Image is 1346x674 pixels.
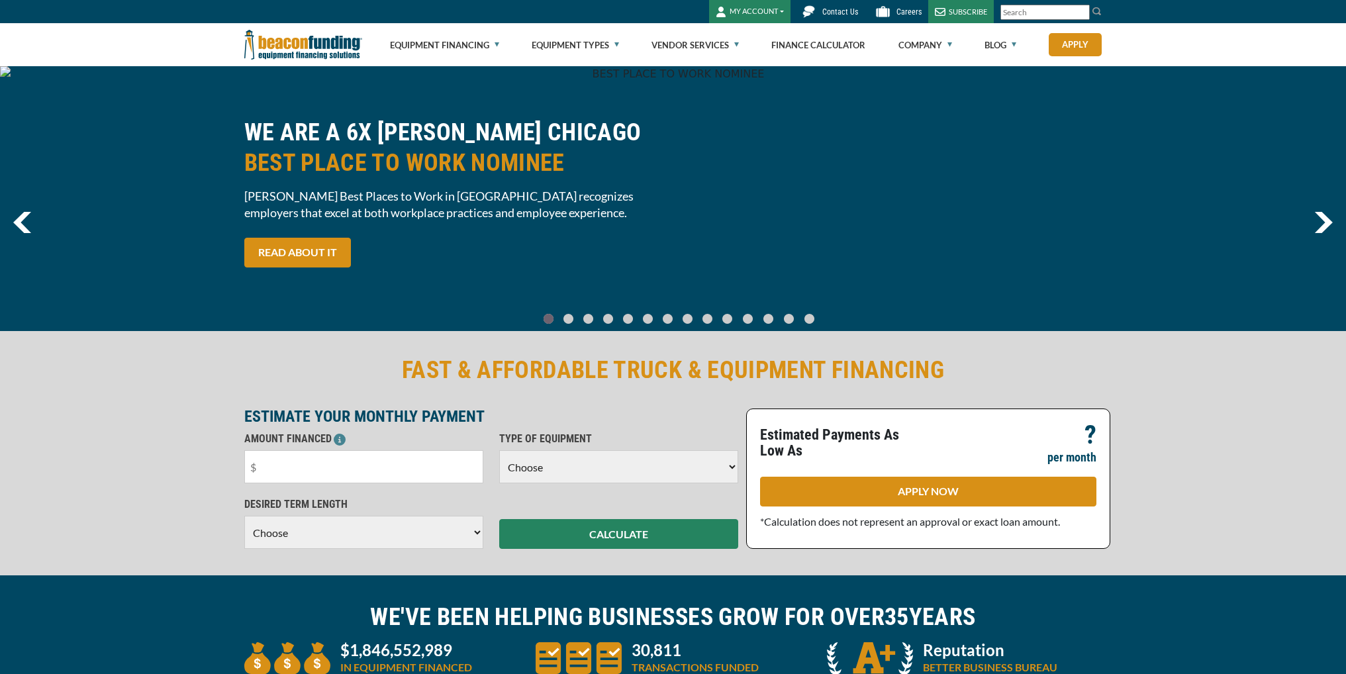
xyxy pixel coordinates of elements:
p: 30,811 [632,642,759,658]
h2: FAST & AFFORDABLE TRUCK & EQUIPMENT FINANCING [244,355,1102,385]
p: DESIRED TERM LENGTH [244,497,483,512]
a: Go To Slide 10 [740,313,756,324]
button: CALCULATE [499,519,738,549]
h2: WE ARE A 6X [PERSON_NAME] CHICAGO [244,117,665,178]
input: Search [1000,5,1090,20]
img: Right Navigator [1314,212,1333,233]
a: Go To Slide 11 [760,313,777,324]
a: Go To Slide 1 [561,313,577,324]
a: Go To Slide 4 [620,313,636,324]
a: next [1314,212,1333,233]
p: AMOUNT FINANCED [244,431,483,447]
a: Go To Slide 3 [601,313,616,324]
a: Apply [1049,33,1102,56]
a: Clear search text [1076,7,1086,18]
span: *Calculation does not represent an approval or exact loan amount. [760,515,1060,528]
a: Vendor Services [651,24,739,66]
p: Reputation [923,642,1057,658]
a: Go To Slide 9 [720,313,736,324]
p: ESTIMATE YOUR MONTHLY PAYMENT [244,409,738,424]
a: Go To Slide 5 [640,313,656,324]
p: $1,846,552,989 [340,642,472,658]
input: $ [244,450,483,483]
a: Equipment Financing [390,24,499,66]
p: TYPE OF EQUIPMENT [499,431,738,447]
span: Contact Us [822,7,858,17]
span: [PERSON_NAME] Best Places to Work in [GEOGRAPHIC_DATA] recognizes employers that excel at both wo... [244,188,665,221]
a: previous [13,212,31,233]
a: Finance Calculator [771,24,865,66]
span: Careers [896,7,922,17]
img: three document icons to convery large amount of transactions funded [536,642,622,674]
img: Search [1092,6,1102,17]
a: Go To Slide 6 [660,313,676,324]
a: Company [898,24,952,66]
a: READ ABOUT IT [244,238,351,267]
span: 35 [885,603,909,631]
a: APPLY NOW [760,477,1096,506]
p: ? [1084,427,1096,443]
a: Blog [985,24,1016,66]
a: Go To Slide 13 [801,313,818,324]
img: Left Navigator [13,212,31,233]
a: Go To Slide 2 [581,313,597,324]
p: per month [1047,450,1096,465]
a: Go To Slide 7 [680,313,696,324]
a: Go To Slide 0 [541,313,557,324]
a: Go To Slide 12 [781,313,797,324]
p: Estimated Payments As Low As [760,427,920,459]
img: Beacon Funding Corporation logo [244,23,362,66]
span: BEST PLACE TO WORK NOMINEE [244,148,665,178]
a: Equipment Types [532,24,619,66]
a: Go To Slide 8 [700,313,716,324]
h2: WE'VE BEEN HELPING BUSINESSES GROW FOR OVER YEARS [244,602,1102,632]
